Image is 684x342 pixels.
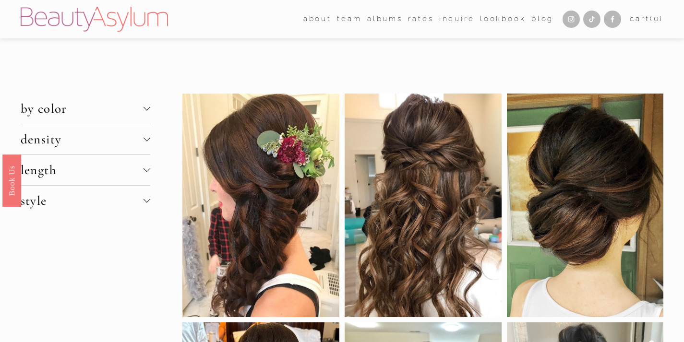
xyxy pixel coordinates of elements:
[21,7,168,32] img: Beauty Asylum | Bridal Hair &amp; Makeup Charlotte &amp; Atlanta
[480,12,526,27] a: Lookbook
[439,12,475,27] a: Inquire
[630,12,663,26] a: 0 items in cart
[21,101,144,117] span: by color
[583,11,600,28] a: TikTok
[408,12,433,27] a: Rates
[367,12,403,27] a: albums
[337,12,361,26] span: team
[21,124,150,154] button: density
[21,162,144,178] span: length
[21,186,150,216] button: style
[604,11,621,28] a: Facebook
[531,12,553,27] a: Blog
[563,11,580,28] a: Instagram
[650,14,663,23] span: ( )
[337,12,361,27] a: folder dropdown
[303,12,332,27] a: folder dropdown
[303,12,332,26] span: about
[654,14,660,23] span: 0
[2,154,21,206] a: Book Us
[21,193,144,209] span: style
[21,94,150,124] button: by color
[21,131,144,147] span: density
[21,155,150,185] button: length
